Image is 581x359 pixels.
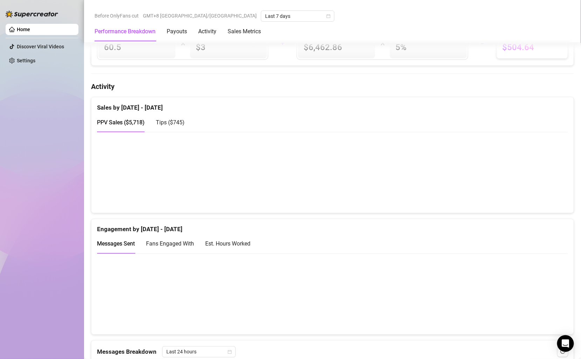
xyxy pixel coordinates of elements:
a: Settings [17,58,35,63]
div: Sales by [DATE] - [DATE] [97,97,568,112]
span: $6,462.86 [304,42,369,53]
span: $3 [196,42,262,53]
span: $504.64 [503,42,562,53]
h4: Activity [91,82,574,91]
div: X [381,37,384,49]
span: calendar [326,14,331,18]
div: + [272,37,292,49]
div: Est. Hours Worked [205,240,250,248]
span: Last 7 days [265,11,330,21]
span: PPV Sales ( $5,718 ) [97,119,145,126]
img: logo-BBDzfeDw.svg [6,11,58,18]
div: Open Intercom Messenger [557,335,574,352]
span: GMT+8 [GEOGRAPHIC_DATA]/[GEOGRAPHIC_DATA] [143,11,257,21]
span: Tips ( $745 ) [156,119,185,126]
a: Home [17,27,30,32]
div: Activity [198,27,216,36]
span: Fans Engaged With [146,241,194,247]
div: Payouts [167,27,187,36]
div: Performance Breakdown [95,27,155,36]
span: Last 24 hours [166,347,231,357]
a: Discover Viral Videos [17,44,64,49]
span: calendar [228,350,232,354]
span: Messages Sent [97,241,135,247]
div: X [181,37,185,49]
span: Before OnlyFans cut [95,11,139,21]
span: 5 % [395,42,461,53]
div: Sales Metrics [228,27,261,36]
div: = [472,37,492,49]
div: Engagement by [DATE] - [DATE] [97,219,568,234]
span: 60.5 [104,42,170,53]
div: Messages Breakdown [97,346,568,358]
